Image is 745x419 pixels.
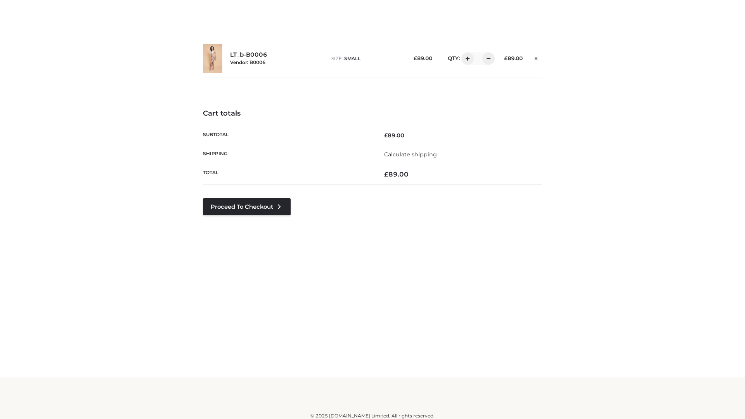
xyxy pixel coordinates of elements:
p: size : [331,55,402,62]
bdi: 89.00 [504,55,523,61]
bdi: 89.00 [414,55,432,61]
span: SMALL [344,55,360,61]
span: £ [504,55,508,61]
a: Calculate shipping [384,151,437,158]
span: £ [414,55,417,61]
a: Remove this item [530,52,542,62]
span: £ [384,132,388,139]
span: £ [384,170,388,178]
th: Shipping [203,145,372,164]
a: Proceed to Checkout [203,198,291,215]
div: QTY: [440,52,492,65]
img: LT_b-B0006 - SMALL [203,44,222,73]
bdi: 89.00 [384,170,409,178]
th: Total [203,164,372,185]
th: Subtotal [203,126,372,145]
h4: Cart totals [203,109,542,118]
small: Vendor: B0006 [230,59,265,65]
bdi: 89.00 [384,132,404,139]
a: LT_b-B0006 [230,51,267,59]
